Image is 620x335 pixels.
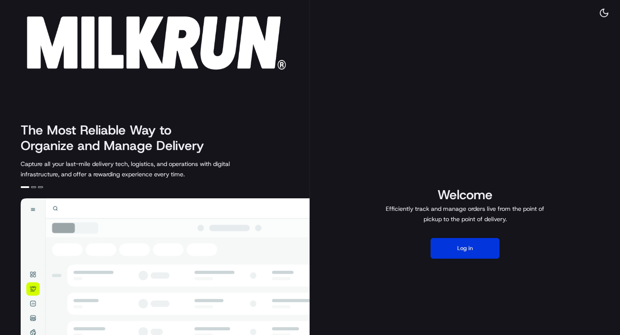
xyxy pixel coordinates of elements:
p: Efficiently track and manage orders live from the point of pickup to the point of delivery. [382,204,548,224]
h2: The Most Reliable Way to Organize and Manage Delivery [21,122,214,153]
p: Capture all your last-mile delivery tech, logistics, and operations with digital infrastructure, ... [21,159,269,179]
button: Log in [431,238,499,259]
h1: Welcome [382,186,548,204]
img: Company Logo [5,5,294,74]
